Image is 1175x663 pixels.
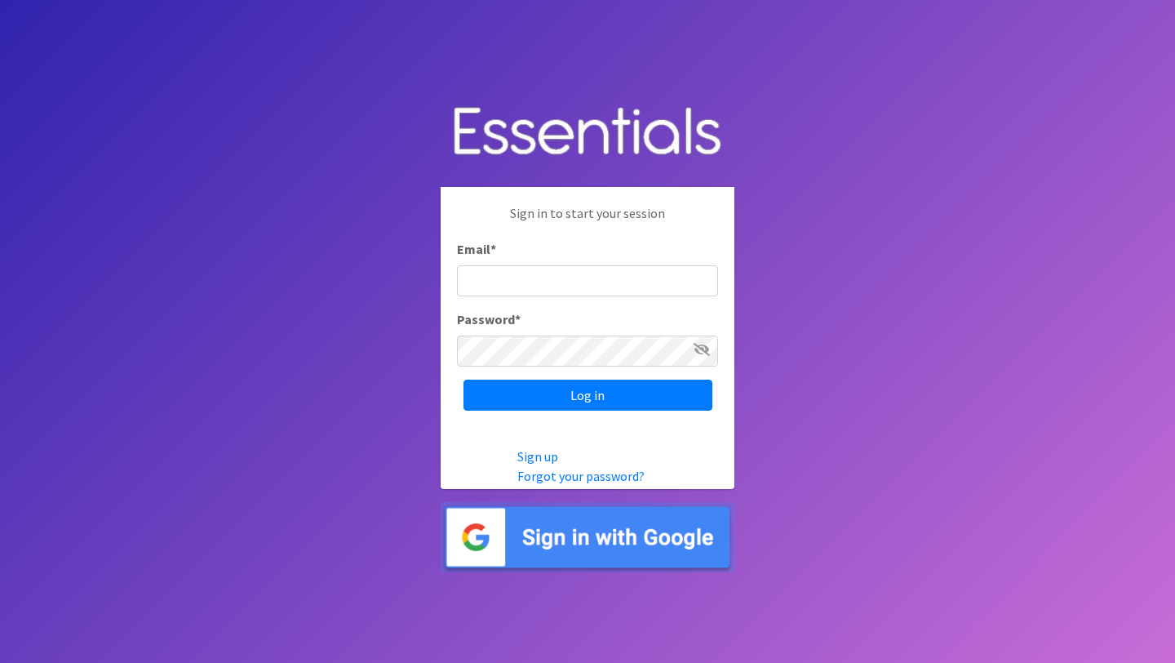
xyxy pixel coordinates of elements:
[441,91,734,175] img: Human Essentials
[490,241,496,257] abbr: required
[463,380,712,411] input: Log in
[515,311,521,327] abbr: required
[457,239,496,259] label: Email
[457,309,521,329] label: Password
[517,448,558,465] a: Sign up
[457,203,718,239] p: Sign in to start your session
[441,502,734,573] img: Sign in with Google
[517,468,645,484] a: Forgot your password?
